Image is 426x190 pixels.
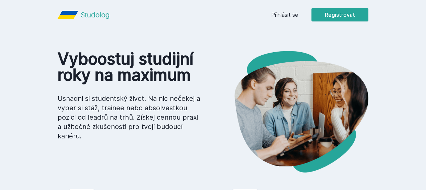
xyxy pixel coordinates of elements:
a: Přihlásit se [271,11,298,19]
h1: Vyboostuj studijní roky na maximum [58,51,202,83]
p: Usnadni si studentský život. Na nic nečekej a vyber si stáž, trainee nebo absolvestkou pozici od ... [58,94,202,141]
button: Registrovat [311,8,368,21]
img: hero.png [213,51,368,173]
